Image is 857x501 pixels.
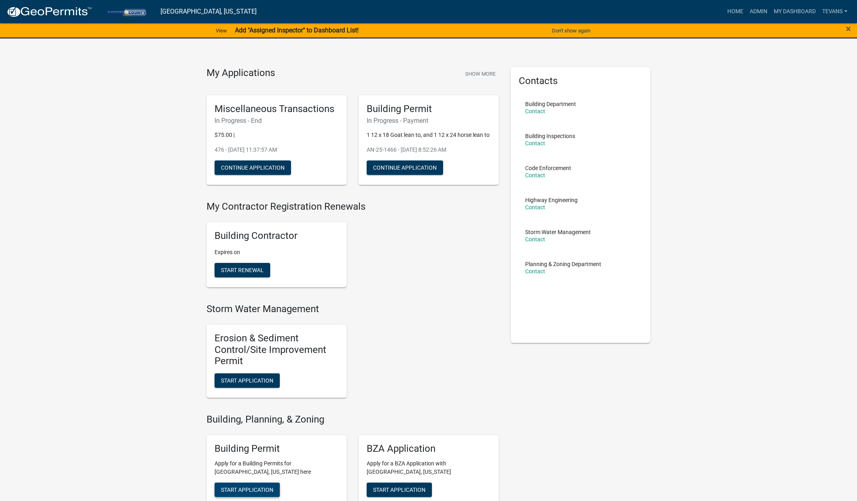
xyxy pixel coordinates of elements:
[213,24,230,37] a: View
[846,23,851,34] span: ×
[215,248,339,257] p: Expires on
[367,459,491,476] p: Apply for a BZA Application with [GEOGRAPHIC_DATA], [US_STATE]
[525,236,545,242] a: Contact
[221,377,273,384] span: Start Application
[207,414,499,425] h4: Building, Planning, & Zoning
[525,140,545,146] a: Contact
[367,483,432,497] button: Start Application
[525,197,578,203] p: Highway Engineering
[525,101,576,107] p: Building Department
[519,75,643,87] h5: Contacts
[525,108,545,114] a: Contact
[215,443,339,455] h5: Building Permit
[215,103,339,115] h5: Miscellaneous Transactions
[207,201,499,212] h4: My Contractor Registration Renewals
[215,117,339,124] h6: In Progress - End
[215,459,339,476] p: Apply for a Building Permits for [GEOGRAPHIC_DATA], [US_STATE] here
[747,4,771,19] a: Admin
[846,24,851,34] button: Close
[215,160,291,175] button: Continue Application
[462,67,499,80] button: Show More
[221,267,264,273] span: Start Renewal
[161,5,257,18] a: [GEOGRAPHIC_DATA], [US_STATE]
[215,131,339,139] p: $75.00 |
[207,67,275,79] h4: My Applications
[525,165,571,171] p: Code Enforcement
[367,160,443,175] button: Continue Application
[98,6,154,17] img: Porter County, Indiana
[207,201,499,294] wm-registration-list-section: My Contractor Registration Renewals
[367,103,491,115] h5: Building Permit
[207,303,499,315] h4: Storm Water Management
[525,172,545,178] a: Contact
[367,146,491,154] p: AN-25-1466 - [DATE] 8:52:26 AM
[819,4,851,19] a: tevans
[215,230,339,242] h5: Building Contractor
[525,261,601,267] p: Planning & Zoning Department
[525,133,575,139] p: Building Inspections
[771,4,819,19] a: My Dashboard
[549,24,594,37] button: Don't show again
[215,483,280,497] button: Start Application
[367,443,491,455] h5: BZA Application
[525,204,545,210] a: Contact
[215,373,280,388] button: Start Application
[221,486,273,493] span: Start Application
[724,4,747,19] a: Home
[367,117,491,124] h6: In Progress - Payment
[215,333,339,367] h5: Erosion & Sediment Control/Site Improvement Permit
[215,263,270,277] button: Start Renewal
[367,131,491,139] p: 1 12 x 18 Goat lean to, and 1 12 x 24 horse lean to
[373,486,425,493] span: Start Application
[525,268,545,275] a: Contact
[215,146,339,154] p: 476 - [DATE] 11:37:57 AM
[235,26,359,34] strong: Add "Assigned Inspector" to Dashboard List!
[525,229,591,235] p: Storm Water Management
